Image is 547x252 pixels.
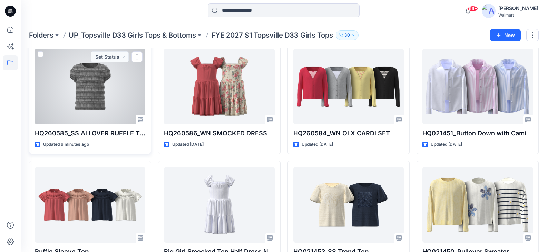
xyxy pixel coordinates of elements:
[482,4,496,18] img: avatar
[293,49,404,124] a: HQ260584_WN OLX CARDI SET
[172,141,204,148] p: Updated [DATE]
[293,129,404,138] p: HQ260584_WN OLX CARDI SET
[164,167,274,243] a: Big Girl Smocked Top Half Dress Novelty Fabric
[302,141,333,148] p: Updated [DATE]
[336,30,359,40] button: 30
[422,129,533,138] p: HQ021451_Button Down with Cami
[35,129,145,138] p: HQ260585_SS ALLOVER RUFFLE TOP
[211,30,333,40] p: FYE 2027 S1 Topsville D33 Girls Tops
[29,30,53,40] a: Folders
[468,6,478,11] span: 99+
[293,167,404,243] a: HQ021453_SS Trend Top
[490,29,521,41] button: New
[344,31,350,39] p: 30
[35,49,145,124] a: HQ260585_SS ALLOVER RUFFLE TOP
[164,49,274,124] a: HQ260586_WN SMOCKED DRESS
[498,4,538,12] div: [PERSON_NAME]
[164,129,274,138] p: HQ260586_WN SMOCKED DRESS
[422,167,533,243] a: HQ021450_Pullover Sweater
[498,12,538,18] div: Walmart
[35,167,145,243] a: Ruffle Sleeve Top
[422,49,533,124] a: HQ021451_Button Down with Cami
[69,30,196,40] a: UP_Topsville D33 Girls Tops & Bottoms
[43,141,89,148] p: Updated 6 minutes ago
[431,141,462,148] p: Updated [DATE]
